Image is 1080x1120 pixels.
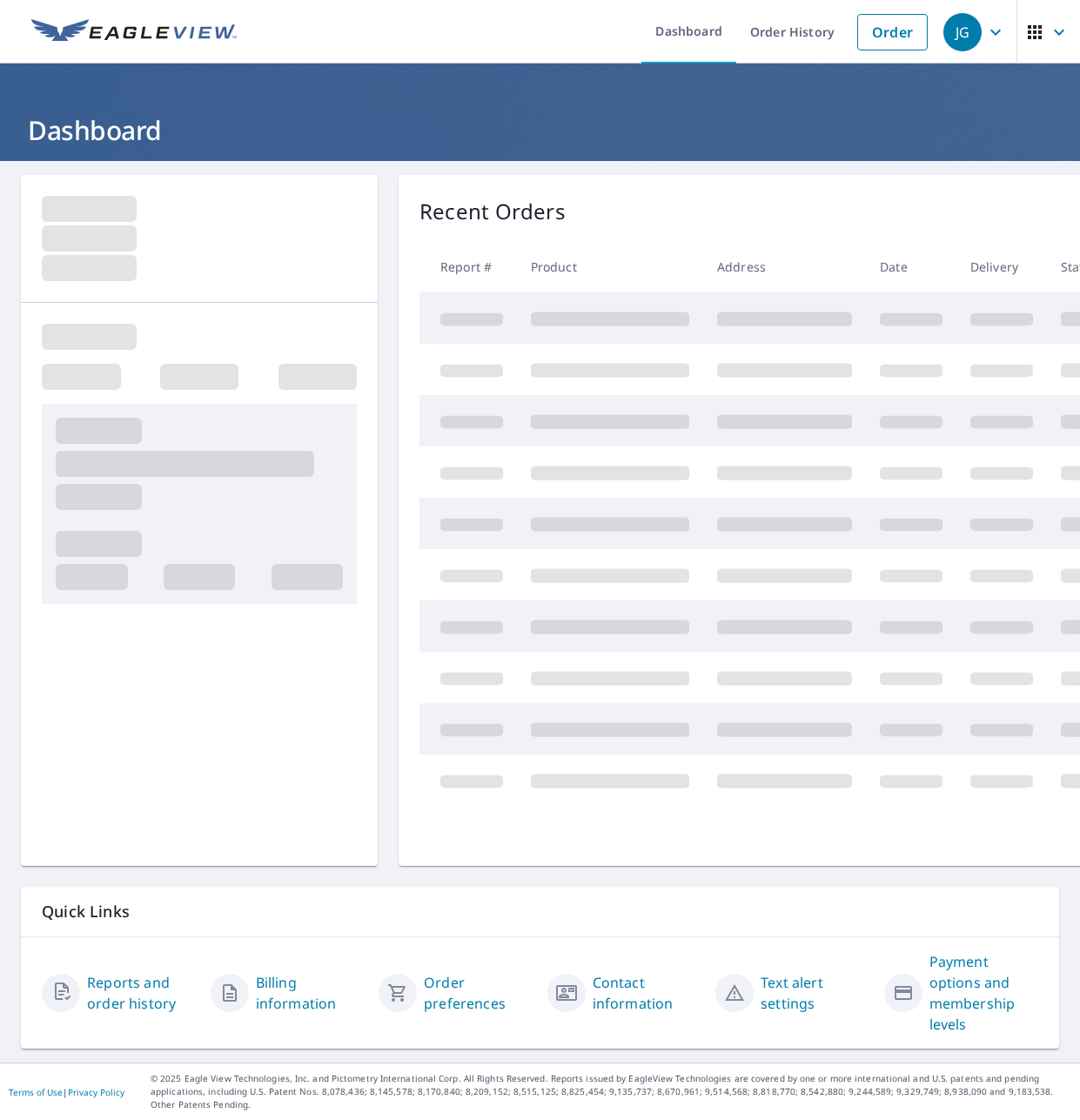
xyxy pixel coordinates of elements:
p: | [9,1087,124,1097]
a: Contact information [593,972,702,1014]
a: Order preferences [424,972,533,1014]
th: Product [517,241,703,292]
a: Terms of Use [9,1086,63,1098]
a: Billing information [256,972,366,1014]
p: Recent Orders [419,196,566,227]
th: Report # [419,241,517,292]
a: Order [857,14,928,50]
th: Date [866,241,956,292]
th: Delivery [956,241,1047,292]
a: Reports and order history [87,972,197,1014]
th: Address [703,241,866,292]
p: Quick Links [42,901,1038,922]
a: Text alert settings [761,972,870,1014]
img: EV Logo [31,19,237,45]
a: Privacy Policy [68,1086,124,1098]
h1: Dashboard [21,112,1059,148]
div: JG [943,13,982,51]
p: © 2025 Eagle View Technologies, Inc. and Pictometry International Corp. All Rights Reserved. Repo... [151,1072,1071,1111]
a: Payment options and membership levels [929,951,1039,1035]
